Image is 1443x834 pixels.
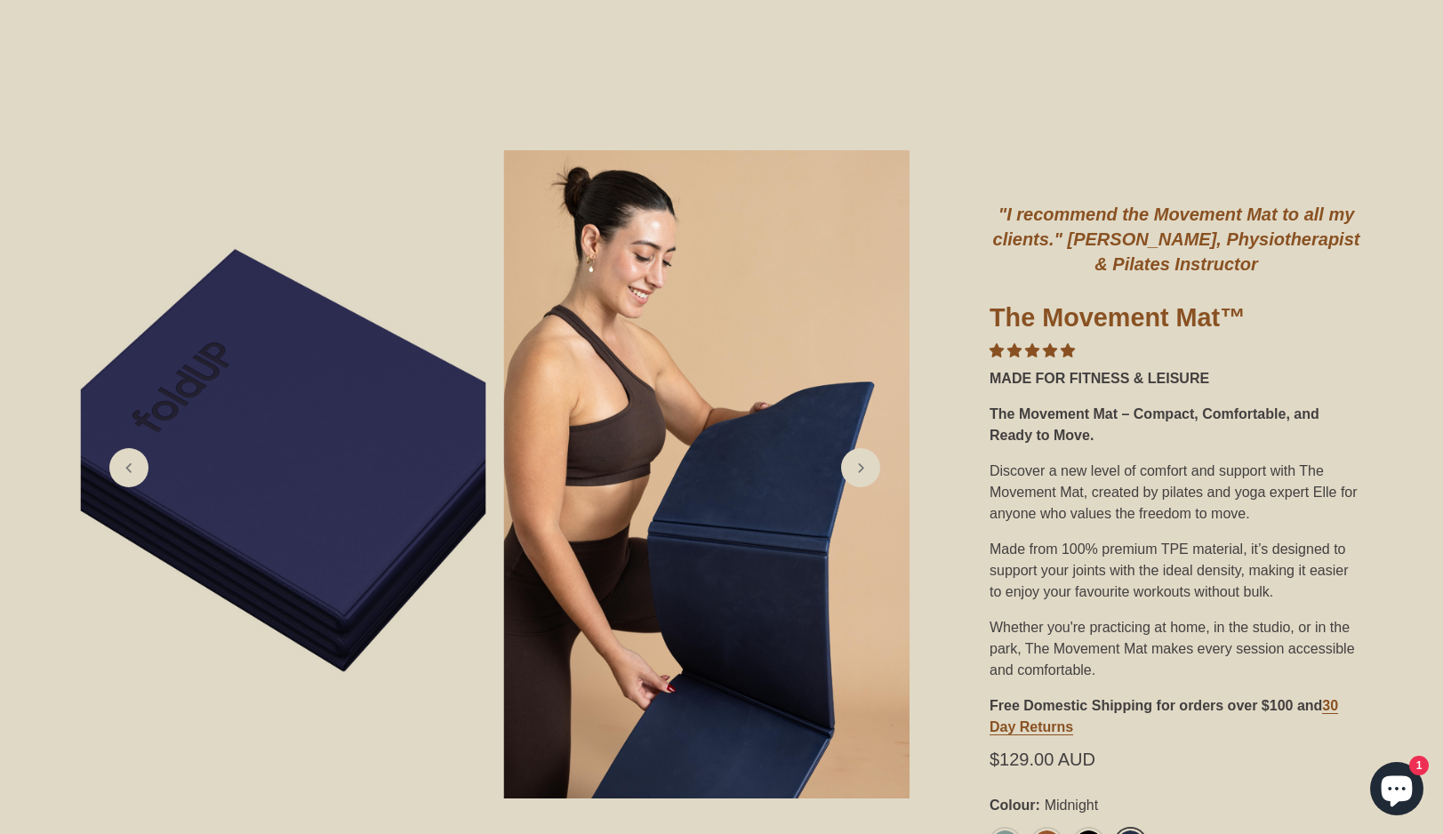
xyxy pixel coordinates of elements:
[990,532,1363,610] div: Made from 100% premium TPE material, it’s designed to support your joints with the ideal density,...
[990,301,1363,341] h1: The Movement Mat™
[990,610,1363,688] div: Whether you're practicing at home, in the studio, or in the park, The Movement Mat makes every se...
[990,397,1363,453] div: The Movement Mat – Compact, Comfortable, and Ready to Move.
[109,448,148,487] a: Previous slide
[990,343,1075,358] span: 4.85 stars
[990,797,1363,814] label: Colour:
[990,698,1322,713] strong: Free Domestic Shipping for orders over $100 and
[1040,797,1098,814] span: Midnight
[990,371,1209,386] strong: MADE FOR FITNESS & LEISURE
[1365,762,1429,820] inbox-online-store-chat: Shopify online store chat
[841,448,880,487] a: Next slide
[504,150,910,798] img: midnight
[993,204,1360,274] em: "I recommend the Movement Mat to all my clients." [PERSON_NAME], Physiotherapist & Pilates Instru...
[990,453,1363,532] div: Discover a new level of comfort and support with The Movement Mat, created by pilates and yoga ex...
[990,752,1095,766] span: $129.00 AUD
